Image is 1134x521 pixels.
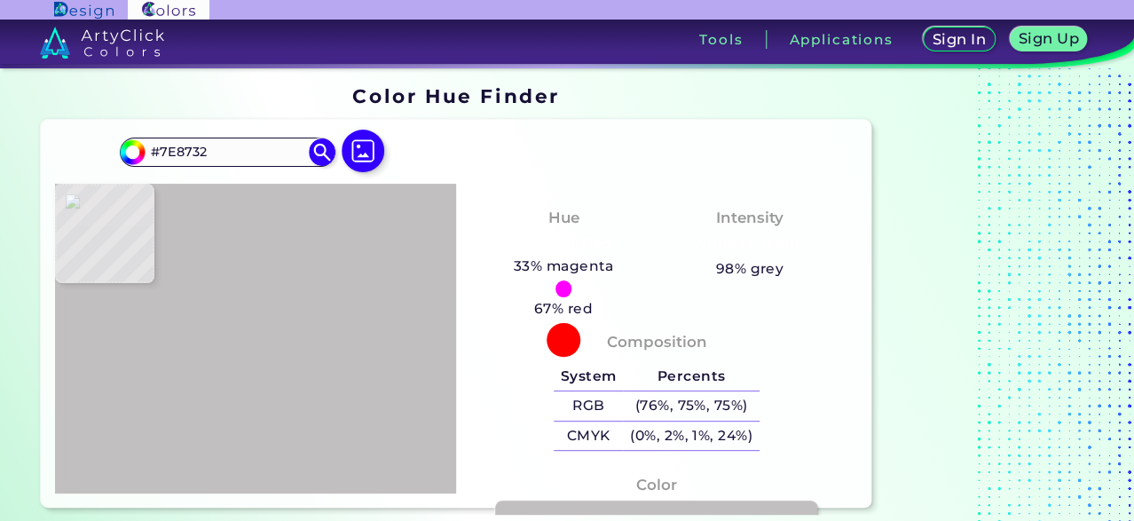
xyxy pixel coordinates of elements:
h3: Almost None [687,233,812,255]
h5: 33% magenta [507,255,620,278]
h3: Applications [789,33,893,46]
h4: Intensity [716,205,784,231]
h5: (76%, 75%, 75%) [623,391,759,421]
h5: (0%, 2%, 1%, 24%) [623,422,759,451]
h4: Hue [547,205,579,231]
h5: 67% red [527,297,600,320]
h5: Sign Up [1017,31,1081,46]
h5: 98% grey [715,257,784,280]
h3: Tools [699,33,743,46]
h5: Percents [623,362,759,391]
h4: Composition [606,329,706,355]
h3: Pinkish Red [505,233,621,255]
h4: Color [636,472,677,498]
h5: RGB [554,391,623,421]
img: icon picture [342,130,384,172]
h1: Color Hue Finder [352,83,559,109]
h5: CMYK [554,422,623,451]
img: icon search [309,138,335,165]
img: 80be41e1-5fb5-49a2-85f3-5943dcf615d0 [64,193,447,485]
img: logo_artyclick_colors_white.svg [40,27,165,59]
h5: Sign In [931,32,987,47]
img: ArtyClick Design logo [54,2,114,19]
input: type color.. [145,140,310,164]
a: Sign Up [1007,27,1089,52]
a: Sign In [921,27,997,52]
iframe: Advertisement [878,79,1100,516]
h5: System [554,362,623,391]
